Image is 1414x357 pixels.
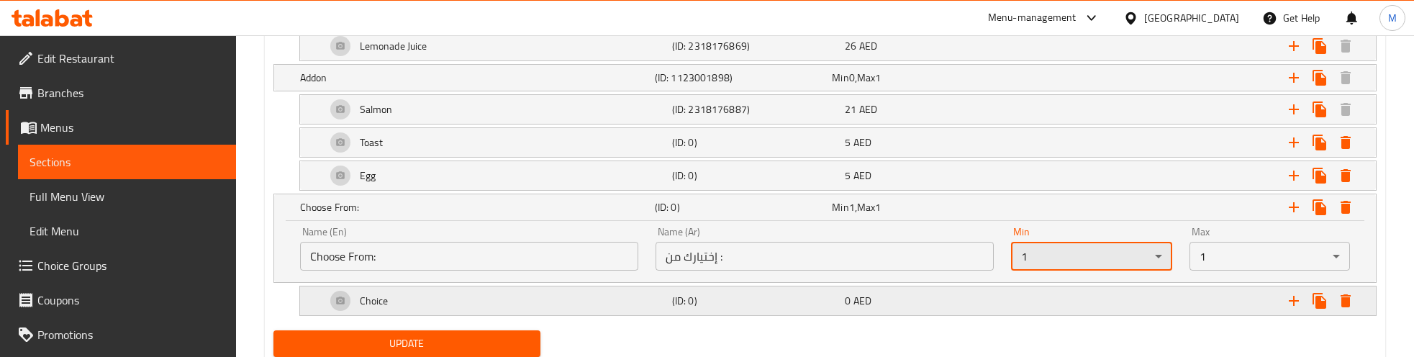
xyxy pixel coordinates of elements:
button: Add new choice [1281,163,1307,189]
h5: Egg [360,168,376,183]
span: M [1388,10,1397,26]
h5: Addon [300,71,649,85]
div: , [832,71,1004,85]
span: Coupons [37,292,225,309]
h5: Choose From: [300,200,649,214]
span: Branches [37,84,225,101]
button: Delete Addon [1333,65,1359,91]
h5: Lemonade Juice [360,39,427,53]
div: Expand [300,128,1376,157]
a: Edit Menu [18,214,236,248]
span: Menus [40,119,225,136]
h5: (ID: 0) [672,168,840,183]
span: 21 [845,100,856,119]
span: Min [832,198,848,217]
h5: Salmon [360,102,393,117]
span: Min [832,68,848,87]
button: Delete Salmon [1333,96,1359,122]
a: Coupons [6,283,236,317]
button: Clone new choice [1307,96,1333,122]
a: Promotions [6,317,236,352]
button: Update [273,330,540,357]
button: Clone choice group [1307,65,1333,91]
span: AED [853,133,871,152]
h5: (ID: 2318176869) [672,39,840,53]
h5: Choice [360,294,389,308]
span: AED [853,292,871,310]
button: Add new choice [1281,33,1307,59]
button: Clone new choice [1307,33,1333,59]
button: Clone new choice [1307,130,1333,155]
span: AED [859,100,877,119]
h5: Toast [360,135,384,150]
span: 1 [875,198,881,217]
span: Promotions [37,326,225,343]
span: 0 [845,292,851,310]
div: Expand [300,32,1376,60]
input: Enter name Ar [656,242,994,271]
div: 1 [1189,242,1350,271]
button: Clone new choice [1307,288,1333,314]
div: Expand [300,286,1376,315]
a: Edit Restaurant [6,41,236,76]
button: Add new choice group [1281,194,1307,220]
div: Menu-management [988,9,1077,27]
span: 1 [875,68,881,87]
a: Sections [18,145,236,179]
div: Expand [300,161,1376,190]
button: Add new choice [1281,96,1307,122]
button: Delete Egg [1333,163,1359,189]
div: 1 [1011,242,1171,271]
span: 0 [849,68,855,87]
span: 1 [849,198,855,217]
h5: (ID: 0) [655,200,827,214]
a: Branches [6,76,236,110]
span: Update [285,335,529,353]
a: Full Menu View [18,179,236,214]
span: Max [857,68,875,87]
div: Expand [274,194,1376,220]
h5: (ID: 0) [672,135,840,150]
h5: (ID: 1123001898) [655,71,827,85]
a: Choice Groups [6,248,236,283]
span: Max [857,198,875,217]
a: Menus [6,110,236,145]
div: [GEOGRAPHIC_DATA] [1144,10,1239,26]
div: , [832,200,1004,214]
span: 5 [845,166,851,185]
button: Add new choice [1281,130,1307,155]
h5: (ID: 2318176887) [672,102,840,117]
button: Delete Choose From: [1333,194,1359,220]
button: Clone new choice [1307,163,1333,189]
button: Delete Choice [1333,288,1359,314]
span: 5 [845,133,851,152]
span: Choice Groups [37,257,225,274]
button: Delete Toast [1333,130,1359,155]
span: Full Menu View [30,188,225,205]
h5: (ID: 0) [672,294,840,308]
button: Add new choice [1281,288,1307,314]
span: Edit Menu [30,222,225,240]
span: 26 [845,37,856,55]
input: Enter name En [300,242,638,271]
button: Delete Lemonade Juice [1333,33,1359,59]
div: Expand [300,95,1376,124]
span: AED [859,37,877,55]
span: Sections [30,153,225,171]
button: Add new choice group [1281,65,1307,91]
span: Edit Restaurant [37,50,225,67]
span: AED [853,166,871,185]
button: Clone choice group [1307,194,1333,220]
div: Expand [274,65,1376,91]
